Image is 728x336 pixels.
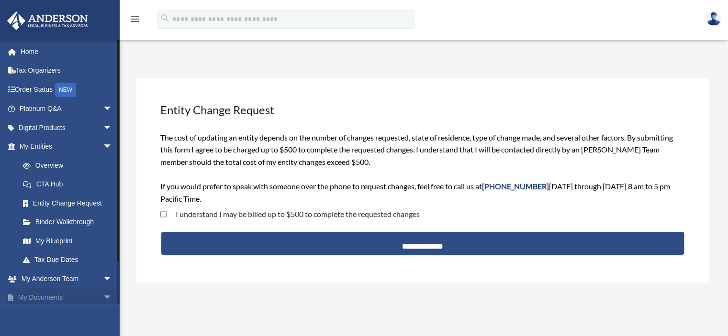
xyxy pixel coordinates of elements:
[7,61,127,80] a: Tax Organizers
[159,101,686,119] h3: Entity Change Request
[4,11,91,30] img: Anderson Advisors Platinum Portal
[103,137,122,157] span: arrow_drop_down
[7,137,127,156] a: My Entitiesarrow_drop_down
[13,250,127,270] a: Tax Due Dates
[129,13,141,25] i: menu
[13,194,122,213] a: Entity Change Request
[13,156,127,175] a: Overview
[160,133,673,203] span: The cost of updating an entity depends on the number of changes requested, state of residence, ty...
[7,80,127,99] a: Order StatusNEW
[103,269,122,289] span: arrow_drop_down
[7,118,127,137] a: Digital Productsarrow_drop_down
[706,12,721,26] img: User Pic
[13,175,127,194] a: CTA Hub
[482,182,549,191] span: [PHONE_NUMBER]
[7,288,127,307] a: My Documentsarrow_drop_down
[13,231,127,250] a: My Blueprint
[103,118,122,138] span: arrow_drop_down
[103,99,122,119] span: arrow_drop_down
[55,83,76,97] div: NEW
[160,13,170,23] i: search
[7,269,127,288] a: My Anderson Teamarrow_drop_down
[129,17,141,25] a: menu
[13,213,127,232] a: Binder Walkthrough
[7,99,127,119] a: Platinum Q&Aarrow_drop_down
[103,288,122,308] span: arrow_drop_down
[7,42,127,61] a: Home
[167,210,420,218] label: I understand I may be billed up to $500 to complete the requested changes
